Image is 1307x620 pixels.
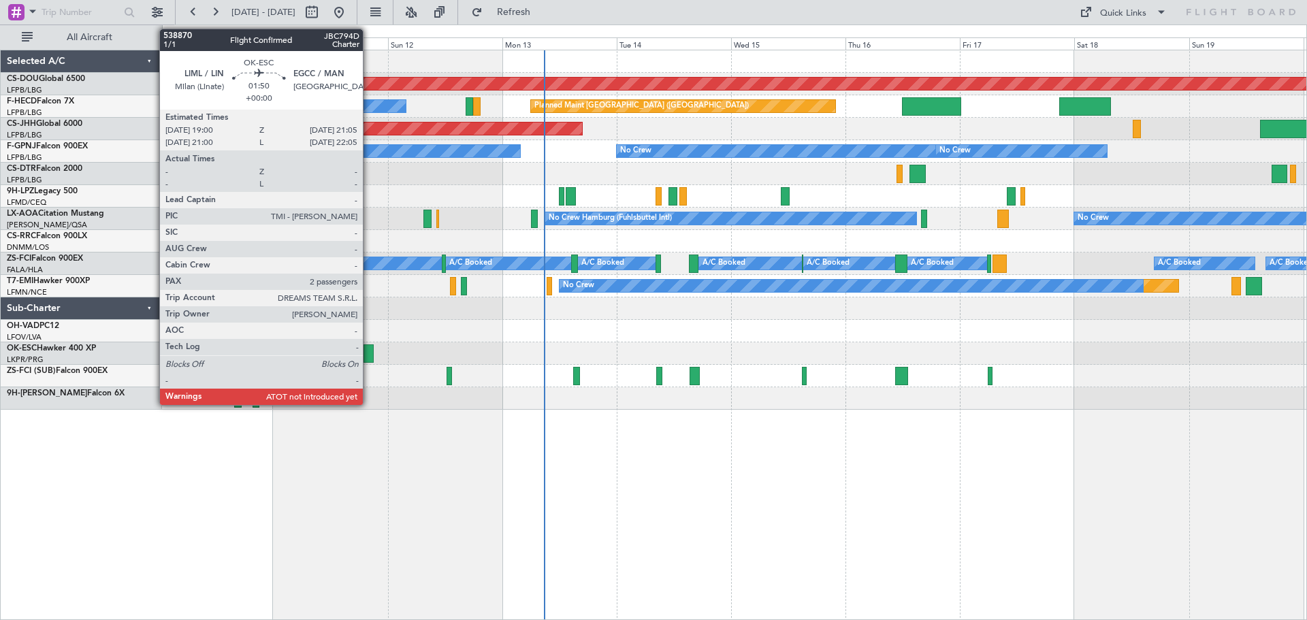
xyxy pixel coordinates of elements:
[243,253,286,274] div: A/C Booked
[1158,253,1201,274] div: A/C Booked
[7,210,104,218] a: LX-AOACitation Mustang
[911,253,954,274] div: A/C Booked
[1074,37,1189,50] div: Sat 18
[7,287,47,297] a: LFMN/NCE
[7,322,39,330] span: OH-VAD
[7,277,90,285] a: T7-EMIHawker 900XP
[7,165,36,173] span: CS-DTR
[7,142,36,150] span: F-GPNJ
[465,1,547,23] button: Refresh
[581,253,624,274] div: A/C Booked
[7,277,33,285] span: T7-EMI
[7,120,36,128] span: CS-JHH
[7,232,87,240] a: CS-RRCFalcon 900LX
[7,108,42,118] a: LFPB/LBG
[7,187,78,195] a: 9H-LPZLegacy 500
[35,33,144,42] span: All Aircraft
[186,96,217,116] div: No Crew
[960,37,1074,50] div: Fri 17
[7,187,34,195] span: 9H-LPZ
[939,141,971,161] div: No Crew
[7,389,125,397] a: 9H-[PERSON_NAME]Falcon 6X
[7,220,87,230] a: [PERSON_NAME]/QSA
[7,75,85,83] a: CS-DOUGlobal 6500
[273,37,387,50] div: Sat 11
[7,332,42,342] a: LFOV/LVA
[159,37,273,50] div: Fri 10
[7,322,59,330] a: OH-VADPC12
[238,253,281,274] div: A/C Booked
[7,255,83,263] a: ZS-FCIFalcon 900EX
[620,141,651,161] div: No Crew
[7,85,42,95] a: LFPB/LBG
[449,253,492,274] div: A/C Booked
[703,253,745,274] div: A/C Booked
[1100,7,1146,20] div: Quick Links
[617,37,731,50] div: Tue 14
[534,96,749,116] div: Planned Maint [GEOGRAPHIC_DATA] ([GEOGRAPHIC_DATA])
[7,175,42,185] a: LFPB/LBG
[7,265,43,275] a: FALA/HLA
[7,344,96,353] a: OK-ESCHawker 400 XP
[42,2,120,22] input: Trip Number
[388,37,502,50] div: Sun 12
[238,141,270,161] div: No Crew
[7,130,42,140] a: LFPB/LBG
[15,27,148,48] button: All Aircraft
[1073,1,1174,23] button: Quick Links
[165,27,188,39] div: [DATE]
[7,120,82,128] a: CS-JHHGlobal 6000
[1078,208,1109,229] div: No Crew
[1189,37,1304,50] div: Sun 19
[7,152,42,163] a: LFPB/LBG
[563,276,594,296] div: No Crew
[7,165,82,173] a: CS-DTRFalcon 2000
[549,208,672,229] div: No Crew Hamburg (Fuhlsbuttel Intl)
[7,97,74,105] a: F-HECDFalcon 7X
[7,75,39,83] span: CS-DOU
[7,367,56,375] span: ZS-FCI (SUB)
[7,367,108,375] a: ZS-FCI (SUB)Falcon 900EX
[7,210,38,218] span: LX-AOA
[731,37,845,50] div: Wed 15
[845,37,960,50] div: Thu 16
[502,37,617,50] div: Mon 13
[7,242,49,252] a: DNMM/LOS
[7,142,88,150] a: F-GPNJFalcon 900EX
[7,255,31,263] span: ZS-FCI
[7,344,37,353] span: OK-ESC
[485,7,543,17] span: Refresh
[7,197,46,208] a: LFMD/CEQ
[7,97,37,105] span: F-HECD
[7,389,87,397] span: 9H-[PERSON_NAME]
[231,6,295,18] span: [DATE] - [DATE]
[7,355,44,365] a: LKPR/PRG
[807,253,850,274] div: A/C Booked
[7,232,36,240] span: CS-RRC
